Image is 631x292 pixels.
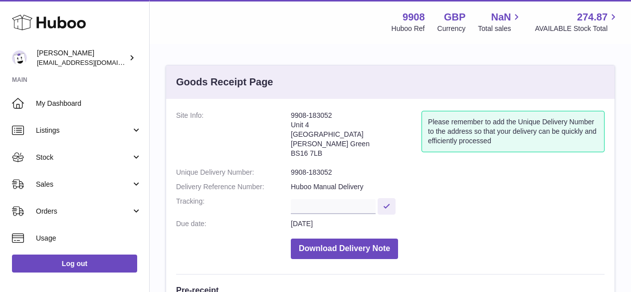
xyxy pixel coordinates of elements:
[403,10,425,24] strong: 9908
[392,24,425,33] div: Huboo Ref
[36,153,131,162] span: Stock
[176,219,291,229] dt: Due date:
[176,111,291,163] dt: Site Info:
[176,197,291,214] dt: Tracking:
[577,10,608,24] span: 274.87
[421,111,605,152] div: Please remember to add the Unique Delivery Number to the address so that your delivery can be qui...
[444,10,465,24] strong: GBP
[291,219,605,229] dd: [DATE]
[176,75,273,89] h3: Goods Receipt Page
[37,48,127,67] div: [PERSON_NAME]
[176,182,291,192] dt: Delivery Reference Number:
[176,168,291,177] dt: Unique Delivery Number:
[36,99,142,108] span: My Dashboard
[291,111,421,163] address: 9908-183052 Unit 4 [GEOGRAPHIC_DATA] [PERSON_NAME] Green BS16 7LB
[12,255,137,273] a: Log out
[535,24,619,33] span: AVAILABLE Stock Total
[291,239,398,259] button: Download Delivery Note
[478,24,522,33] span: Total sales
[291,182,605,192] dd: Huboo Manual Delivery
[37,58,147,66] span: [EMAIL_ADDRESS][DOMAIN_NAME]
[36,180,131,189] span: Sales
[437,24,466,33] div: Currency
[291,168,605,177] dd: 9908-183052
[12,50,27,65] img: internalAdmin-9908@internal.huboo.com
[535,10,619,33] a: 274.87 AVAILABLE Stock Total
[491,10,511,24] span: NaN
[478,10,522,33] a: NaN Total sales
[36,207,131,216] span: Orders
[36,126,131,135] span: Listings
[36,234,142,243] span: Usage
